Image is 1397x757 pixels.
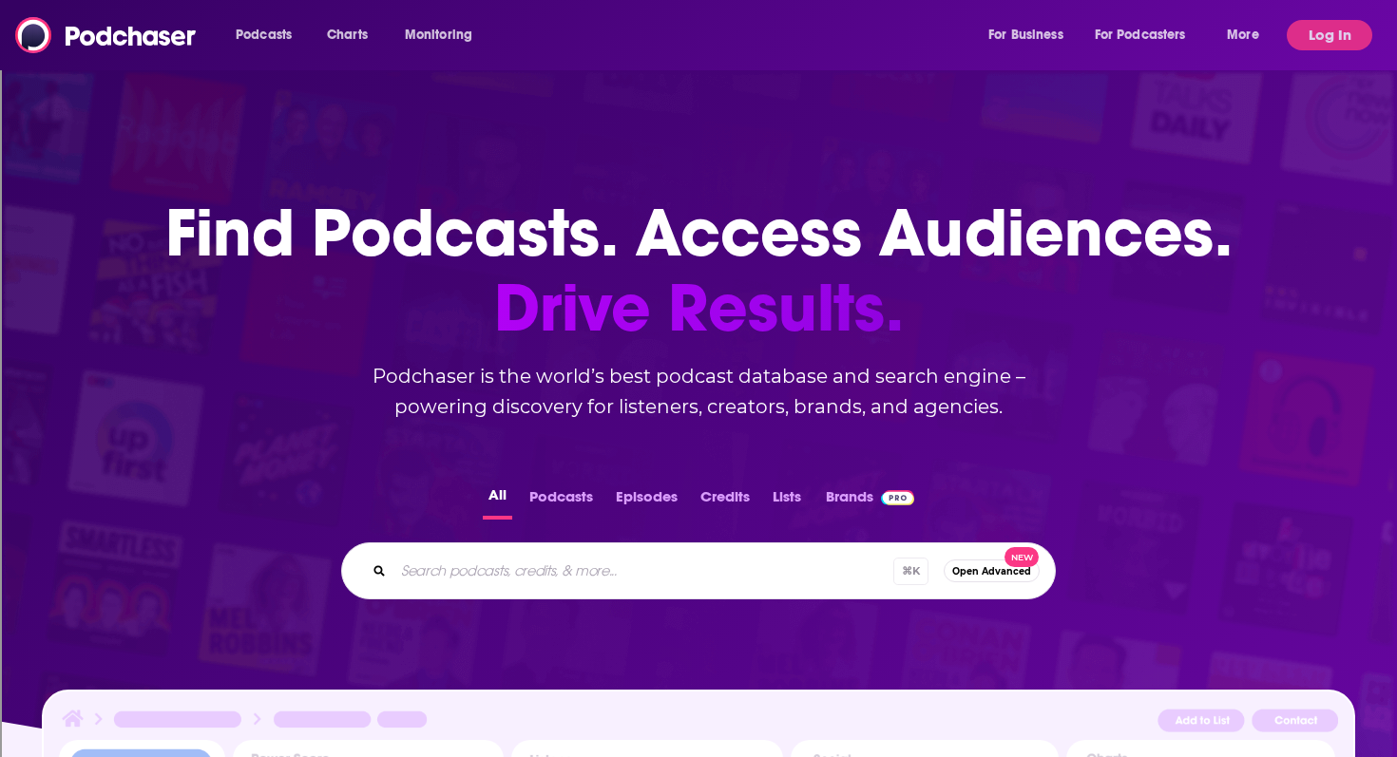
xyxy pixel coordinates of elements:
button: Episodes [610,483,683,520]
button: Log In [1287,20,1372,50]
span: Open Advanced [952,566,1031,577]
button: open menu [1214,20,1283,50]
img: Podchaser - Follow, Share and Rate Podcasts [15,17,198,53]
button: open menu [392,20,497,50]
span: Monitoring [405,22,472,48]
a: BrandsPodchaser Pro [826,483,914,520]
span: For Business [988,22,1063,48]
button: All [483,483,512,520]
input: Search podcasts, credits, & more... [393,556,893,586]
img: Podchaser Pro [881,490,914,505]
button: open menu [975,20,1087,50]
button: open menu [222,20,316,50]
button: Credits [695,483,756,520]
button: Open AdvancedNew [944,559,1040,582]
span: ⌘ K [893,558,928,585]
span: New [1005,547,1039,567]
button: Lists [767,483,807,520]
span: Charts [327,22,368,48]
button: Podcasts [524,483,599,520]
div: Search podcasts, credits, & more... [341,542,1056,599]
a: Charts [315,20,379,50]
span: Podcasts [236,22,292,48]
span: For Podcasters [1095,22,1186,48]
span: More [1227,22,1259,48]
button: open menu [1082,20,1214,50]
